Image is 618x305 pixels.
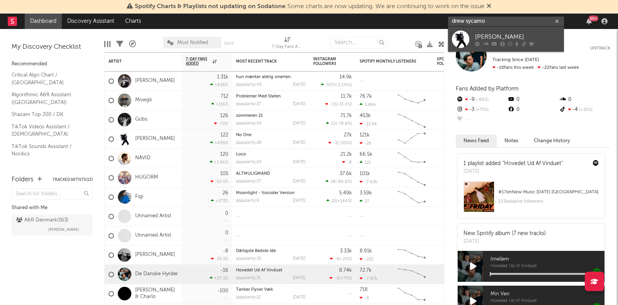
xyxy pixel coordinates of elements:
div: 1.31k [217,75,228,80]
div: 120 [220,152,228,157]
span: Imellem [491,255,604,264]
div: Folders [12,175,34,184]
div: -4 [559,105,610,115]
div: Tanker Flyver Væk [236,288,306,292]
div: 7-Day Fans Added (7-Day Fans Added) [272,33,303,55]
div: 712 [221,94,228,99]
div: [DATE] [293,102,306,106]
div: sommeren 21 [236,114,306,118]
div: hun mærker aldrig smerten. [236,75,306,79]
a: Hovedet Ud Af Vinduet [236,268,282,273]
a: Tanker Flyver Væk [236,288,273,292]
a: [PERSON_NAME] [135,252,175,258]
div: [DATE] [293,83,306,87]
div: [DATE] [293,121,306,126]
svg: Chart title [394,284,429,303]
span: Min Ven [491,290,604,299]
div: 72.7k [360,268,372,273]
span: -15.4 % [338,102,351,107]
div: Moonlight - Vocoder Version [236,191,306,195]
div: -9 [456,95,507,105]
span: Fans Added by Platform [456,86,519,92]
a: TikTok Sounds Assistant / Nordics [12,142,85,158]
div: 5.86k [360,102,376,107]
div: ( ) [325,102,352,107]
div: popularity: 28 [236,141,261,145]
span: -8 [347,160,352,165]
div: Filters [116,33,123,55]
span: +144 % [337,199,351,203]
div: 101k [360,171,370,176]
a: [PERSON_NAME] & Charlo [135,287,178,300]
span: 22 [331,122,336,126]
div: ( ) [326,121,352,126]
div: -50.5 % [211,179,228,184]
a: [PERSON_NAME] [448,27,564,52]
div: 0 [225,230,228,235]
input: Search for artists [448,17,564,26]
div: 121k [360,133,370,138]
div: A&R Pipeline [129,33,136,55]
span: 7-Day Fans Added [186,57,211,66]
a: Algorithmic A&R Assistant ([GEOGRAPHIC_DATA]) [12,90,85,106]
div: [DATE] [293,160,306,164]
div: 99 + [589,15,598,21]
span: -3 [334,276,339,281]
span: : Some charts are now updating. We are continuing to work on the issue [135,3,484,10]
button: Notes [497,135,526,147]
div: -33.3 % [211,256,228,261]
div: 7-Day Fans Added (7-Day Fans Added) [272,43,303,52]
div: 453k [360,113,371,118]
a: HUGORM [135,174,158,181]
a: Mowgli [135,97,152,104]
div: popularity: 12 [236,295,261,300]
div: 27k [344,133,352,138]
div: # 17 on New Music [DATE] [GEOGRAPHIC_DATA] [498,187,599,197]
div: Loco [236,152,306,157]
a: Problemer Med Staten [236,94,281,99]
div: ( ) [329,276,352,281]
div: 121 [360,160,371,165]
a: Loco [236,152,246,157]
span: Dismiss [487,3,491,10]
span: -6 [335,257,340,261]
div: No One [236,133,306,137]
a: Figi [135,194,143,200]
div: New Spotify album (7 new tracks) [463,230,546,238]
button: 99+ [586,18,592,24]
div: 123k playlist followers [498,197,599,206]
div: 27 [360,199,369,204]
div: 14.9k [340,75,352,80]
span: -22 fans last week [492,65,579,70]
div: -7.97k [360,276,377,281]
span: +75 % [474,108,489,112]
div: popularity: 0 [236,199,259,203]
span: Tracking Since: [DATE] [492,58,539,62]
div: -3 [456,105,507,115]
span: -78.8 % [337,122,351,126]
a: Moonlight - Vocoder Version [236,191,295,195]
div: -100 [217,288,228,293]
div: 66.5k [360,152,372,157]
a: Shazam Top 200 / DK [12,110,85,119]
button: Untrack [590,44,610,52]
div: +273 % [211,198,228,203]
div: 71.7k [340,113,352,118]
div: -8 [223,249,228,254]
div: Problemer Med Staten [236,94,306,99]
span: 22 [331,199,336,203]
div: 26 [222,191,228,196]
div: ALTMULIGMAND [236,172,306,176]
div: [DATE] [293,141,306,145]
span: -105 % [339,141,351,145]
svg: Chart title [394,265,429,284]
a: NAVID [135,155,151,162]
div: ( ) [321,82,352,87]
div: 3.59k [360,191,372,196]
div: ( ) [326,179,352,184]
div: +638 % [210,82,228,87]
span: +3.17k % [334,83,351,87]
div: -3 [360,295,369,300]
span: Hovedet Ud Af Vinduet [491,264,604,269]
div: popularity: 31 [236,276,261,280]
